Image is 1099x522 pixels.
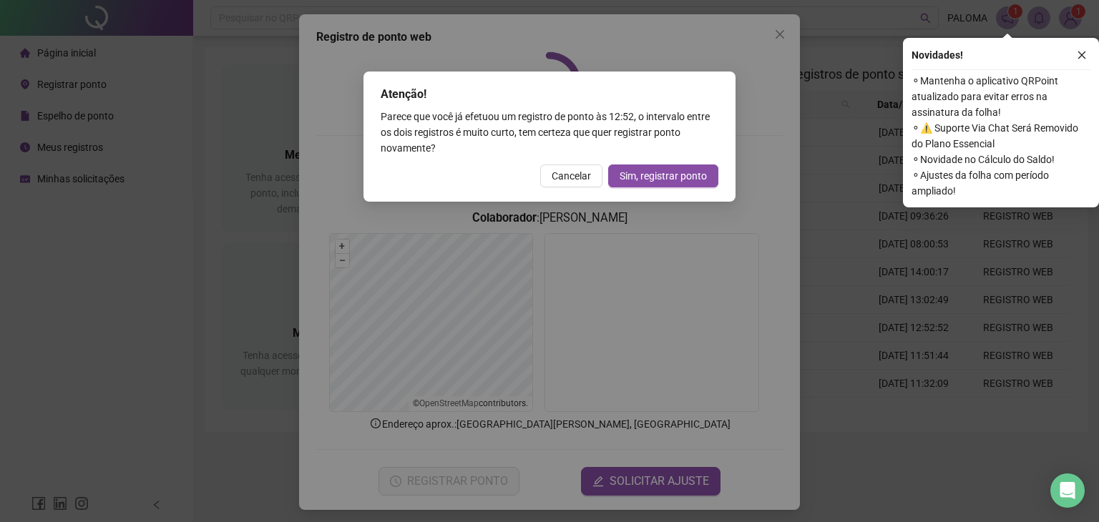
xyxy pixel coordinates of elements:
span: ⚬ Ajustes da folha com período ampliado! [912,167,1090,199]
span: Novidades ! [912,47,963,63]
span: Sim, registrar ponto [620,168,707,184]
button: Sim, registrar ponto [608,164,718,187]
div: Atenção! [381,86,718,103]
div: Parece que você já efetuou um registro de ponto às 12:52 , o intervalo entre os dois registros é ... [381,109,718,156]
span: Cancelar [552,168,591,184]
div: Open Intercom Messenger [1050,473,1085,508]
span: ⚬ Novidade no Cálculo do Saldo! [912,152,1090,167]
span: ⚬ Mantenha o aplicativo QRPoint atualizado para evitar erros na assinatura da folha! [912,73,1090,120]
span: ⚬ ⚠️ Suporte Via Chat Será Removido do Plano Essencial [912,120,1090,152]
span: close [1077,50,1087,60]
button: Cancelar [540,164,602,187]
